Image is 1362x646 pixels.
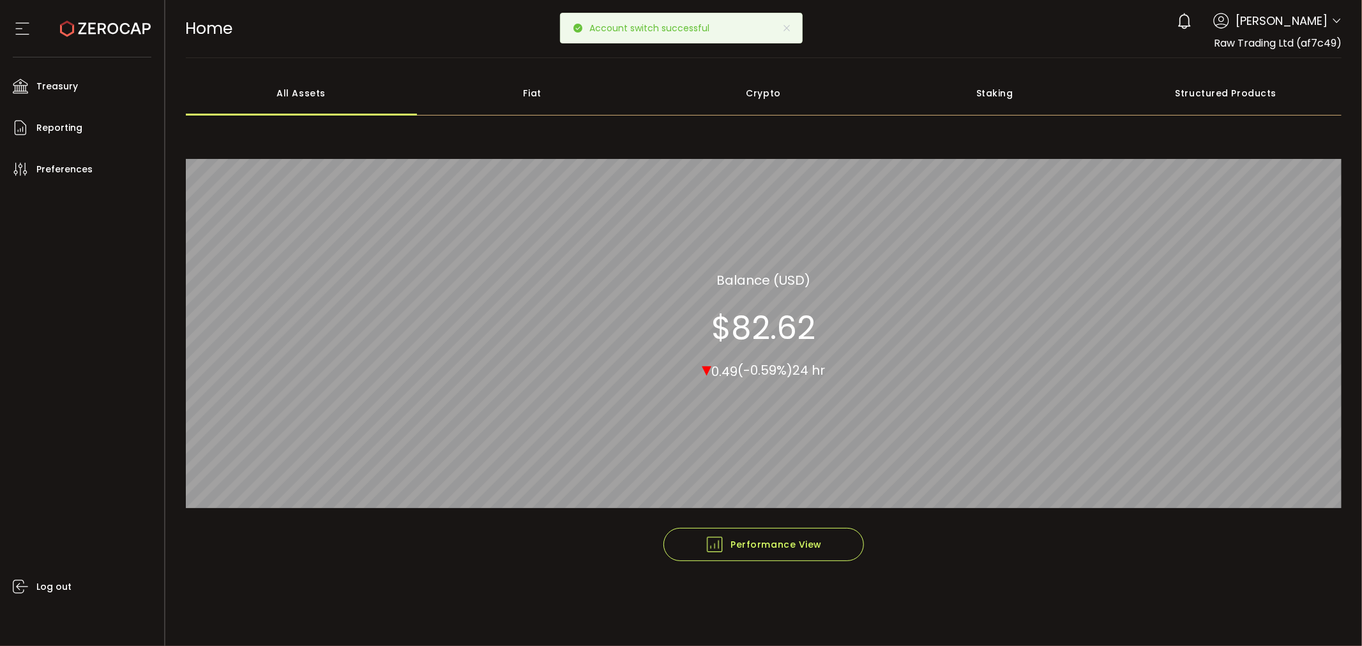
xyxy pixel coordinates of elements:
div: Fiat [417,71,648,116]
span: Preferences [36,160,93,179]
p: Account switch successful [590,24,720,33]
div: All Assets [186,71,417,116]
div: Staking [879,71,1110,116]
div: Structured Products [1110,71,1342,116]
button: Performance View [663,528,864,561]
span: Home [186,17,233,40]
span: Raw Trading Ltd (af7c49) [1214,36,1342,50]
span: Log out [36,578,72,596]
span: Reporting [36,119,82,137]
span: [PERSON_NAME] [1236,12,1328,29]
iframe: Chat Widget [1298,585,1362,646]
div: Crypto [648,71,879,116]
span: Performance View [705,535,822,554]
span: Treasury [36,77,78,96]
